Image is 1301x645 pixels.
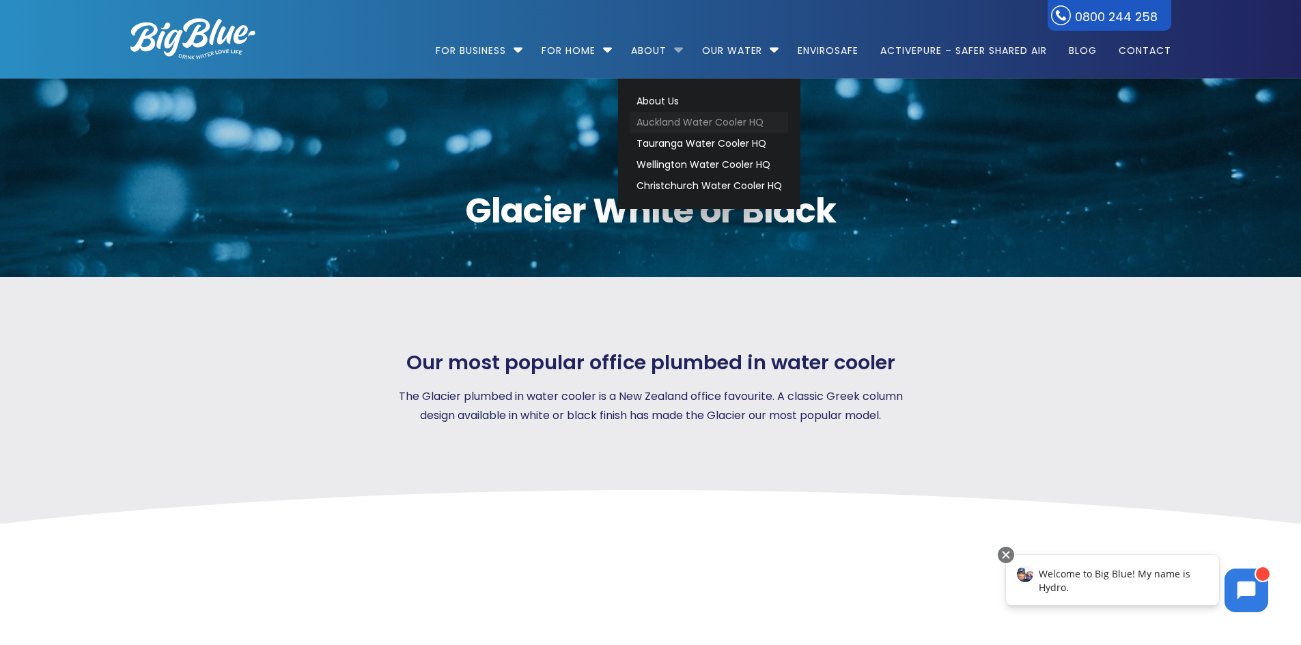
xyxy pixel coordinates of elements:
p: The Glacier plumbed in water cooler is a New Zealand office favourite. A classic Greek column des... [397,387,905,425]
a: Wellington Water Cooler HQ [630,154,788,175]
img: logo [130,18,255,59]
iframe: Chatbot [992,544,1282,626]
span: Our most popular office plumbed in water cooler [406,351,895,375]
a: Christchurch Water Cooler HQ [630,175,788,197]
a: Auckland Water Cooler HQ [630,112,788,133]
a: About Us [630,91,788,112]
span: Glacier White or Black [130,194,1171,228]
a: Tauranga Water Cooler HQ [630,133,788,154]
